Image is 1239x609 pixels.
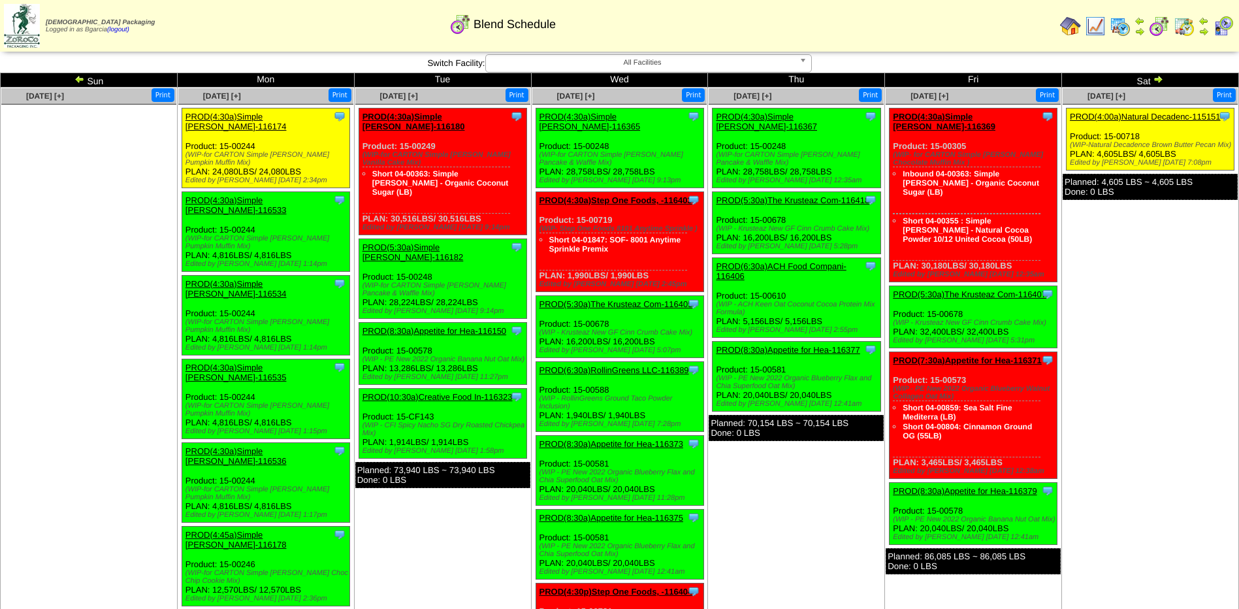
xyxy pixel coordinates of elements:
a: PROD(4:30a)Simple [PERSON_NAME]-116367 [716,112,817,131]
button: Print [682,88,705,102]
div: Edited by [PERSON_NAME] [DATE] 12:41am [539,568,703,576]
img: Tooltip [333,528,346,541]
img: Tooltip [687,110,700,123]
td: Wed [531,73,708,88]
a: PROD(10:30a)Creative Food In-116323 [362,392,513,402]
img: Tooltip [864,110,877,123]
img: Tooltip [687,511,700,524]
div: Edited by [PERSON_NAME] [DATE] 12:35am [716,176,880,184]
div: Product: 15-00718 PLAN: 4,605LBS / 4,605LBS [1067,108,1234,171]
a: PROD(8:30a)Appetite for Hea-116377 [716,345,860,355]
div: Product: 15-00578 PLAN: 13,286LBS / 13,286LBS [359,323,526,385]
button: Print [152,88,174,102]
img: arrowleft.gif [74,74,85,84]
div: (WIP-for CARTON Simple [PERSON_NAME] Vanilla Cake Mix) [362,151,526,167]
div: Edited by [PERSON_NAME] [DATE] 2:55pm [716,326,880,334]
div: Product: 15-00578 PLAN: 20,040LBS / 20,040LBS [890,483,1057,545]
img: Tooltip [333,110,346,123]
div: Product: 15-00678 PLAN: 32,400LBS / 32,400LBS [890,286,1057,348]
div: Edited by [PERSON_NAME] [DATE] 5:28pm [716,242,880,250]
div: Edited by [PERSON_NAME] [DATE] 5:07pm [539,346,703,354]
a: PROD(4:30a)Simple [PERSON_NAME]-116535 [185,363,287,382]
div: Edited by [PERSON_NAME] [DATE] 7:28pm [539,420,703,428]
img: Tooltip [1041,484,1054,497]
div: Product: 15-00678 PLAN: 16,200LBS / 16,200LBS [713,192,880,254]
div: Edited by [PERSON_NAME] [DATE] 1:14pm [185,260,349,268]
a: PROD(4:30a)Simple [PERSON_NAME]-116536 [185,446,287,466]
img: Tooltip [1041,354,1054,367]
img: Tooltip [864,259,877,272]
div: Product: 15-00244 PLAN: 24,080LBS / 24,080LBS [182,108,349,188]
img: Tooltip [687,437,700,450]
img: Tooltip [333,361,346,374]
a: PROD(4:30a)Simple [PERSON_NAME]-116180 [362,112,465,131]
div: (WIP-Natural Decadence Brown Butter Pecan Mix) [1070,141,1234,149]
div: (WIP - Krusteaz New GF Cinn Crumb Cake Mix) [893,319,1057,327]
td: Mon [177,73,354,88]
span: Logged in as Bgarcia [46,19,155,33]
div: Product: 15-00678 PLAN: 16,200LBS / 16,200LBS [536,296,703,358]
img: Tooltip [864,193,877,206]
a: PROD(4:30a)Simple [PERSON_NAME]-116174 [185,112,287,131]
img: arrowright.gif [1134,26,1145,37]
div: Edited by [PERSON_NAME] [DATE] 2:36pm [185,595,349,602]
div: Edited by [PERSON_NAME] [DATE] 2:45pm [539,280,703,288]
div: (WIP-for CARTON Simple [PERSON_NAME] Pancake & Waffle Mix) [716,151,880,167]
a: PROD(4:30p)Step One Foods, -116404 [539,587,693,597]
a: [DATE] [+] [733,91,771,101]
a: Short 04-01847: SOF- 8001 Anytime Sprinkle Premix [549,235,681,254]
a: Short 04-00355 : Simple [PERSON_NAME] - Natural Cocoa Powder 10/12 United Cocoa (50LB) [903,216,1032,244]
div: (WIP - PE New 2022 Organic Banana Nut Oat Mix) [362,355,526,363]
div: (WIP-for CARTON Simple [PERSON_NAME] Pumpkin Muffin Mix) [185,235,349,250]
div: Product: 15-00244 PLAN: 4,816LBS / 4,816LBS [182,192,349,272]
a: PROD(8:30a)Appetite for Hea-116373 [539,439,683,449]
a: [DATE] [+] [203,91,241,101]
div: Product: 15-00581 PLAN: 20,040LBS / 20,040LBS [713,342,880,412]
div: (WIP-for CARTON Simple [PERSON_NAME] Pumpkin Muffin Mix) [185,402,349,418]
div: Edited by [PERSON_NAME] [DATE] 1:15pm [185,427,349,435]
img: Tooltip [1041,288,1054,301]
a: PROD(4:30a)Step One Foods, -116403 [539,195,692,205]
div: (WIP - CFI Spicy Nacho SG Dry Roasted Chickpea Mix) [362,421,526,437]
div: Product: 15-00249 PLAN: 30,516LBS / 30,516LBS [359,108,526,235]
img: Tooltip [1041,110,1054,123]
a: [DATE] [+] [1087,91,1125,101]
img: Tooltip [510,324,523,337]
div: Product: 15-00248 PLAN: 28,758LBS / 28,758LBS [713,108,880,188]
td: Thu [708,73,885,88]
div: (WIP - RollinGreens Ground Taco Powder Inclusion) [539,395,703,410]
div: Product: 15-00248 PLAN: 28,224LBS / 28,224LBS [359,239,526,319]
a: PROD(5:30a)The Krusteaz Com-116405 [539,299,693,309]
a: Inbound 04-00363: Simple [PERSON_NAME] - Organic Coconut Sugar (LB) [903,169,1039,197]
div: Edited by [PERSON_NAME] [DATE] 11:27pm [362,373,526,381]
div: Edited by [PERSON_NAME] [DATE] 12:35am [893,271,1057,278]
img: Tooltip [510,110,523,123]
img: Tooltip [1218,110,1231,123]
a: (logout) [107,26,129,33]
img: line_graph.gif [1085,16,1106,37]
div: Product: 15-00246 PLAN: 12,570LBS / 12,570LBS [182,527,349,606]
img: arrowright.gif [1199,26,1209,37]
div: (WIP-for CARTON Simple [PERSON_NAME] Pancake & Waffle Mix) [539,151,703,167]
a: PROD(8:30a)Appetite for Hea-116379 [893,486,1037,496]
div: (WIP-for CARTON Simple [PERSON_NAME] Pancake & Waffle Mix) [362,282,526,297]
div: (WIP - ACH Keen Oat Coconut Cocoa Protein Mix Formula) [716,301,880,316]
div: (WIP - PE New 2022 Organic Blueberry Flax and Chia Superfood Oat Mix) [716,374,880,390]
td: Sat [1062,73,1239,88]
span: Blend Schedule [474,18,556,31]
div: (WIP - PE New 2022 Organic Banana Nut Oat Mix) [893,516,1057,523]
img: arrowleft.gif [1134,16,1145,26]
a: PROD(8:30a)Appetite for Hea-116150 [362,326,506,336]
img: arrowleft.gif [1199,16,1209,26]
span: [DATE] [+] [556,91,594,101]
div: Planned: 4,605 LBS ~ 4,605 LBS Done: 0 LBS [1063,174,1238,200]
div: Product: 15-00244 PLAN: 4,816LBS / 4,816LBS [182,276,349,355]
div: Product: 15-00581 PLAN: 20,040LBS / 20,040LBS [536,510,703,580]
button: Print [1036,88,1059,102]
div: Edited by [PERSON_NAME] [DATE] 7:08pm [1070,159,1234,167]
div: Edited by [PERSON_NAME] [DATE] 11:28pm [539,494,703,502]
a: Short 04-00859: Sea Salt Fine Mediterra (LB) [903,403,1012,421]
